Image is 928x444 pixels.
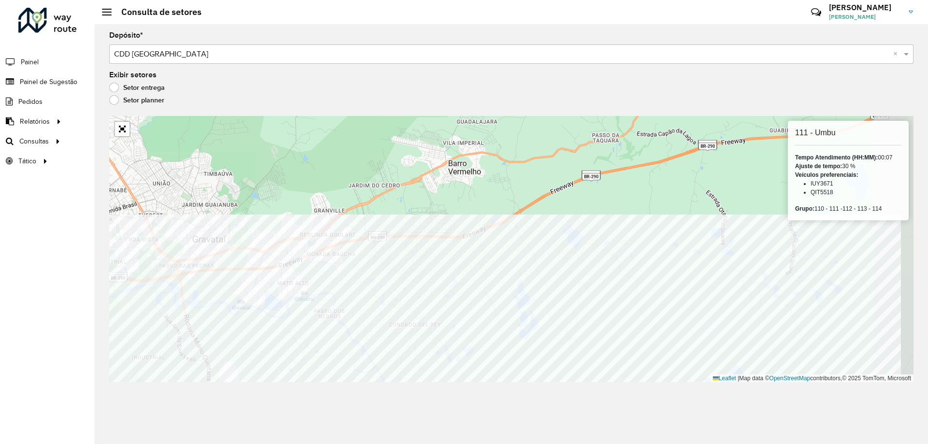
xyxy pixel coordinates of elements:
span: | [738,375,739,382]
strong: Veículos preferenciais: [795,172,858,178]
a: OpenStreetMap [769,375,811,382]
h6: 111 - Umbu [795,128,901,137]
span: Relatórios [20,116,50,127]
h2: Consulta de setores [112,7,202,17]
label: Setor entrega [109,83,165,92]
div: Críticas? Dúvidas? Elogios? Sugestões? Entre em contato conosco! [696,3,797,29]
label: Depósito [109,29,143,41]
div: 30 % [795,162,901,171]
span: Consultas [19,136,49,146]
div: 110 - 111 -112 - 113 - 114 [795,204,901,213]
div: 00:07 [795,153,901,162]
strong: Ajuste de tempo: [795,163,842,170]
a: Abrir mapa em tela cheia [115,122,130,136]
span: Painel de Sugestão [20,77,77,87]
strong: Grupo: [795,205,814,212]
a: Leaflet [713,375,736,382]
label: Exibir setores [109,69,157,81]
span: [PERSON_NAME] [829,13,901,21]
span: Pedidos [18,97,43,107]
label: Setor planner [109,95,164,105]
span: Clear all [893,48,901,60]
li: IUY3671 [811,179,901,188]
div: Map data © contributors,© 2025 TomTom, Microsoft [710,374,913,383]
h3: [PERSON_NAME] [829,3,901,12]
span: Painel [21,57,39,67]
li: QIT5518 [811,188,901,197]
a: Contato Rápido [806,2,826,23]
strong: Tempo Atendimento (HH:MM): [795,154,878,161]
span: Tático [18,156,36,166]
